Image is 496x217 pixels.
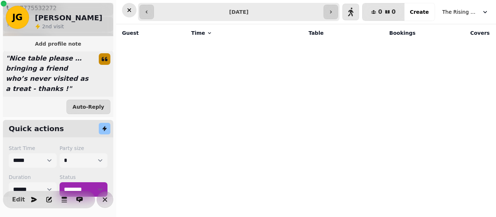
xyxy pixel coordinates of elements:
span: The Rising Sun [442,8,479,16]
span: 0 [392,9,396,15]
p: " Nice table please … bringing a friend who’s never visited as a treat - thanks ! " [3,50,93,97]
h2: [PERSON_NAME] [35,13,102,23]
label: Status [60,174,107,181]
span: Add profile note [12,41,105,46]
span: Auto-Reply [73,104,104,109]
span: Time [191,29,205,37]
button: Add profile note [6,39,110,49]
th: Bookings [328,24,420,42]
span: 0 [378,9,382,15]
label: Party size [60,145,107,152]
th: Guest [116,24,187,42]
span: nd [45,24,53,29]
button: The Rising Sun [438,5,493,18]
button: Edit [11,192,26,207]
button: Time [191,29,212,37]
button: Auto-Reply [66,100,110,114]
button: Create [404,3,435,21]
label: Duration [9,174,57,181]
span: JG [12,13,23,22]
span: Edit [14,197,23,203]
span: Create [410,9,429,14]
h2: Quick actions [9,124,64,134]
p: visit [42,23,64,30]
th: Covers [420,24,494,42]
label: Start Time [9,145,57,152]
button: 00 [362,3,404,21]
th: Table [265,24,328,42]
span: 2 [42,24,45,29]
